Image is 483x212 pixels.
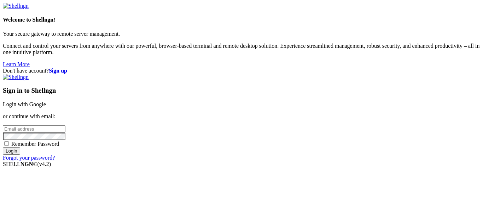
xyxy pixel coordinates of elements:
span: SHELL © [3,161,51,167]
input: Login [3,147,20,155]
a: Login with Google [3,101,46,107]
span: 4.2.0 [37,161,51,167]
b: NGN [21,161,33,167]
input: Remember Password [4,141,9,146]
a: Learn More [3,61,30,67]
p: or continue with email: [3,113,480,120]
p: Your secure gateway to remote server management. [3,31,480,37]
span: Remember Password [11,141,59,147]
input: Email address [3,125,65,133]
img: Shellngn [3,3,29,9]
h4: Welcome to Shellngn! [3,17,480,23]
a: Sign up [49,68,67,74]
p: Connect and control your servers from anywhere with our powerful, browser-based terminal and remo... [3,43,480,56]
img: Shellngn [3,74,29,80]
div: Don't have account? [3,68,480,74]
a: Forgot your password? [3,155,55,161]
h3: Sign in to Shellngn [3,87,480,94]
